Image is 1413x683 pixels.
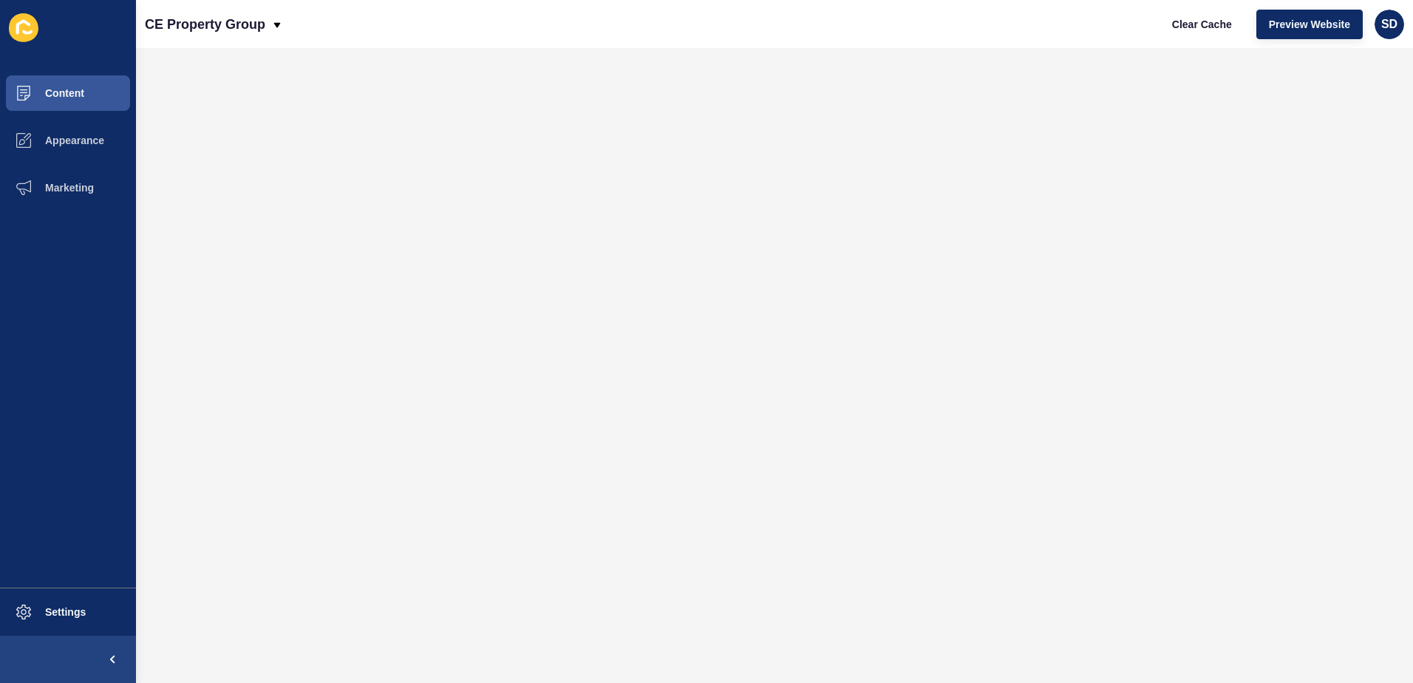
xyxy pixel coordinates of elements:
button: Clear Cache [1160,10,1245,39]
span: SD [1381,17,1397,32]
p: CE Property Group [145,6,265,43]
span: Clear Cache [1172,17,1232,32]
button: Preview Website [1256,10,1363,39]
span: Preview Website [1269,17,1350,32]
